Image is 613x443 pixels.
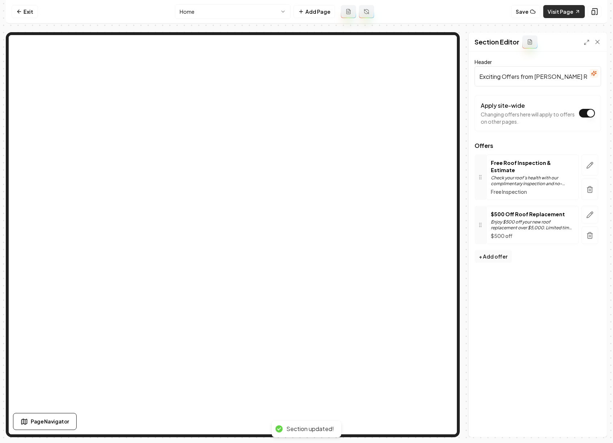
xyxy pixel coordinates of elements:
[475,66,601,86] input: Header
[491,159,574,174] p: Free Roof Inspection & Estimate
[341,5,356,18] button: Add admin page prompt
[491,188,574,195] p: Free Inspection
[12,5,38,18] a: Exit
[475,59,492,65] label: Header
[481,102,525,109] label: Apply site-wide
[491,175,574,187] p: Check your roof’s health with our complimentary inspection and no-obligation detailed estimate. C...
[511,5,540,18] button: Save
[13,413,77,430] button: Page Navigator
[491,219,574,231] p: Enjoy $500 off your new roof replacement over $5,000. Limited time; schedule [DATE]!
[286,425,334,433] div: Section updated!
[31,418,69,425] span: Page Navigator
[491,232,574,239] p: $500 off
[293,5,335,18] button: Add Page
[359,5,374,18] button: Regenerate page
[475,37,519,47] h2: Section Editor
[543,5,585,18] a: Visit Page
[522,35,537,48] button: Add admin section prompt
[491,210,574,218] p: $500 Off Roof Replacement
[475,250,512,263] button: + Add offer
[475,143,601,149] span: Offers
[481,111,575,125] p: Changing offers here will apply to offers on other pages.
